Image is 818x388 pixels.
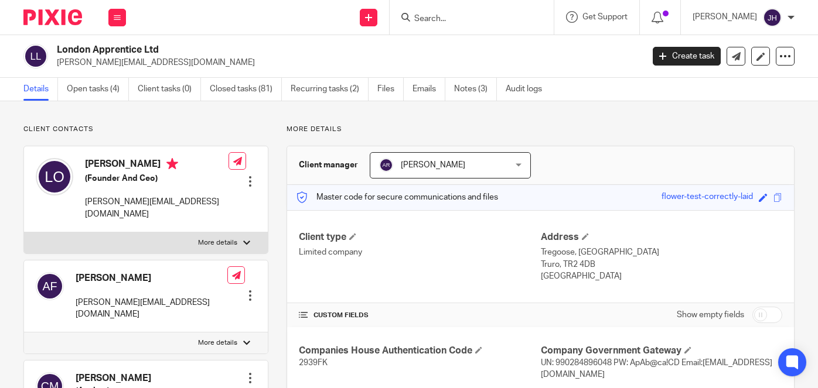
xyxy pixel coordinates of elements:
p: Truro, TR2 4DB [541,259,782,270]
i: Primary [166,158,178,170]
span: UN: 990284896048 PW: ApAb@ca!CD Email:[EMAIL_ADDRESS][DOMAIN_NAME] [541,359,772,379]
span: [PERSON_NAME] [401,161,465,169]
p: [PERSON_NAME] [693,11,757,23]
p: Client contacts [23,125,268,134]
div: flower-test-correctly-laid [662,191,753,204]
h3: Client manager [299,159,358,171]
span: 2939FK [299,359,328,367]
p: More details [198,238,237,248]
p: Master code for secure communications and files [296,191,498,203]
a: Closed tasks (81) [210,78,282,101]
p: [PERSON_NAME][EMAIL_ADDRESS][DOMAIN_NAME] [76,297,227,321]
a: Notes (3) [454,78,497,101]
a: Open tasks (4) [67,78,129,101]
input: Search [413,14,519,25]
img: Pixie [23,9,82,25]
img: svg%3E [23,44,48,68]
h4: Company Government Gateway [541,345,782,357]
a: Client tasks (0) [138,78,201,101]
label: Show empty fields [677,309,744,321]
p: [GEOGRAPHIC_DATA] [541,270,782,282]
a: Create task [653,47,721,66]
a: Emails [413,78,445,101]
h4: [PERSON_NAME] [76,372,151,384]
a: Details [23,78,58,101]
img: svg%3E [36,272,64,300]
span: Get Support [582,13,628,21]
p: Tregoose, [GEOGRAPHIC_DATA] [541,246,782,258]
h4: Address [541,231,782,243]
h4: [PERSON_NAME] [76,272,227,284]
p: [PERSON_NAME][EMAIL_ADDRESS][DOMAIN_NAME] [85,196,229,220]
p: [PERSON_NAME][EMAIL_ADDRESS][DOMAIN_NAME] [57,57,635,68]
img: svg%3E [763,8,782,27]
h4: CUSTOM FIELDS [299,311,540,320]
h4: Client type [299,231,540,243]
a: Audit logs [506,78,551,101]
h5: (Founder And Ceo) [85,173,229,184]
p: More details [287,125,795,134]
h4: Companies House Authentication Code [299,345,540,357]
p: More details [198,338,237,348]
img: svg%3E [36,158,73,195]
img: svg%3E [379,158,393,172]
h4: [PERSON_NAME] [85,158,229,173]
h2: London Apprentice Ltd [57,44,520,56]
a: Recurring tasks (2) [291,78,369,101]
p: Limited company [299,246,540,258]
a: Files [377,78,404,101]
